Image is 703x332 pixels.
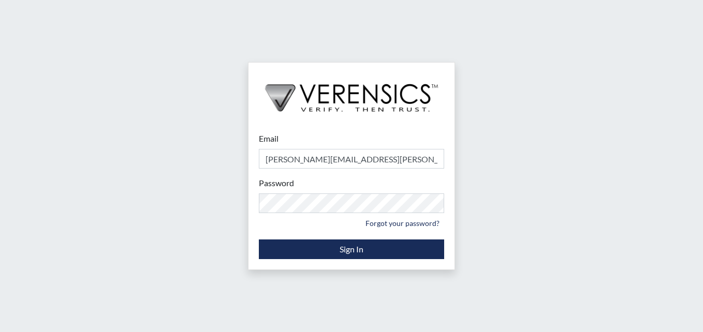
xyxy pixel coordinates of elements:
[259,149,444,169] input: Email
[248,63,455,123] img: logo-wide-black.2aad4157.png
[259,177,294,189] label: Password
[259,239,444,259] button: Sign In
[259,132,279,145] label: Email
[361,215,444,231] a: Forgot your password?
